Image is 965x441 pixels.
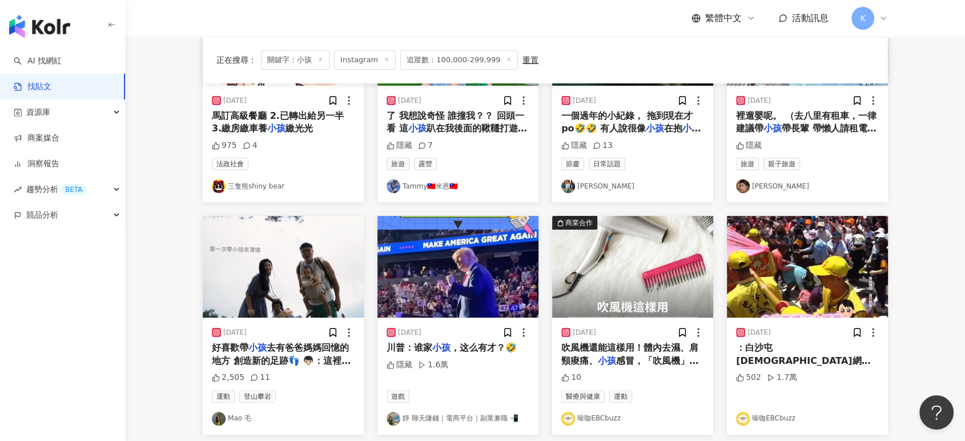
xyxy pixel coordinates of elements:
div: 隱藏 [736,140,762,151]
mark: 小孩 [763,123,782,134]
span: 繁體中文 [705,12,742,25]
a: KOL AvatarMao 毛 [212,412,355,426]
div: [DATE] [398,328,421,338]
div: [DATE] [747,328,771,338]
span: 活動訊息 [792,13,829,23]
span: 馬訂高級餐廳 2.已轉出給另一半 3.繳房繳車養 [212,110,344,134]
span: 競品分析 [26,202,58,228]
span: 遊戲 [387,390,409,403]
a: KOL AvatarTammy🇹🇼米恩🇹🇼 [387,179,529,193]
mark: 小孩 [598,355,616,366]
a: KOL Avatar噪咖EBCbuzz [561,412,704,426]
mark: 小孩 [248,342,267,353]
iframe: Help Scout Beacon - Open [919,395,954,430]
img: KOL Avatar [561,412,575,426]
div: 商業合作 [565,217,593,228]
span: 去有爸爸媽媽回憶的地方 創造新的足跡👣 👦🏻：這裡不適合帶小 [212,342,351,379]
a: KOL Avatar[PERSON_NAME] [736,179,879,193]
mark: 小孩 [267,123,286,134]
span: 運動 [609,390,632,403]
div: 隱藏 [387,359,412,371]
img: KOL Avatar [212,412,226,426]
div: 975 [212,140,237,151]
div: 4 [243,140,258,151]
span: 節慶 [561,158,584,170]
a: 找貼文 [14,81,51,93]
span: 運動 [212,390,235,403]
div: 重置 [522,55,538,65]
span: 在抱 [664,123,682,134]
a: KOL Avatar噪咖EBCbuzz [736,412,879,426]
span: rise [14,186,22,194]
span: 資源庫 [26,99,50,125]
div: 7 [418,140,433,151]
mark: 小孩 [682,123,701,134]
div: 1.7萬 [767,372,797,383]
mark: 小孩 [646,123,664,134]
div: [DATE] [747,96,771,106]
span: K [860,12,865,25]
span: 川普：谁家 [387,342,432,353]
img: KOL Avatar [387,412,400,426]
div: [DATE] [223,328,247,338]
span: 裡遛嬰呢。 （去八里有租車，一律建議帶 [736,110,876,134]
span: 繳光光 [286,123,313,134]
span: Instagram [334,50,396,70]
span: 露營 [414,158,437,170]
div: 10 [561,372,581,383]
span: ：白沙屯[DEMOGRAPHIC_DATA]網路電視台 #[GEOGRAPHIC_DATA][DEMOGRAPHIC_DATA] #媽祖 #感人 # [736,342,872,417]
a: KOL Avatar[PERSON_NAME] [561,179,704,193]
div: [DATE] [223,96,247,106]
span: 關鍵字：小孩 [261,50,329,70]
span: 日常話題 [589,158,625,170]
span: 醫療與健康 [561,390,605,403]
span: 法政社會 [212,158,248,170]
span: 趨勢分析 [26,177,87,202]
a: searchAI 找網紅 [14,55,62,67]
img: post-image [552,216,713,318]
img: KOL Avatar [387,179,400,193]
div: 2,505 [212,372,244,383]
div: 1.6萬 [418,359,448,371]
span: 一個過年的小紀錄， 拖到現在才po🤣🤣 有人說很像 [561,110,693,134]
img: post-image [727,216,888,318]
span: 旅遊 [736,158,759,170]
div: [DATE] [573,96,596,106]
a: 商案媒合 [14,133,59,144]
div: 隱藏 [387,140,412,151]
img: KOL Avatar [736,179,750,193]
div: 502 [736,372,761,383]
img: KOL Avatar [561,179,575,193]
span: 好喜歡帶 [212,342,248,353]
a: 洞察報告 [14,158,59,170]
a: KOL Avatar三隻熊shiny bear [212,179,355,193]
div: 13 [593,140,613,151]
span: ，这么有才？🤣 [451,342,517,353]
img: post-image [377,216,538,318]
img: post-image [203,216,364,318]
mark: 小孩 [432,342,451,353]
div: 隱藏 [561,140,587,151]
div: BETA [61,184,87,195]
span: 正在搜尋 ： [216,55,256,65]
mark: 小孩 [408,123,427,134]
img: logo [9,15,70,38]
span: 帶長輩 帶懶人請租電動的唷😘務必準 [736,123,876,146]
span: 追蹤數：100,000-299,999 [400,50,518,70]
span: 登山攀岩 [239,390,276,403]
span: 感冒，「吹風機」都超好用，媲美老中醫！ [URL][DOMAIN_NAME] #造咖 #吹風機妙用 [561,355,698,404]
div: [DATE] [573,328,596,338]
span: 親子旅遊 [763,158,800,170]
img: KOL Avatar [212,179,226,193]
span: 了 我想說奇怪 誰撞我？？ 回頭一看 這 [387,110,524,134]
a: KOL Avatar靜 聊天賺錢｜電商平台｜副業兼職 📲 [387,412,529,426]
div: [DATE] [398,96,421,106]
span: 吹風機還能這樣用！體內去濕、肩頸痠痛、 [561,342,698,366]
span: 趴在我後面的鞦韆打遊戲並盪著鞦韆往前 [387,123,527,146]
div: 11 [250,372,270,383]
button: 商業合作 [552,216,713,318]
img: KOL Avatar [736,412,750,426]
span: 旅遊 [387,158,409,170]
